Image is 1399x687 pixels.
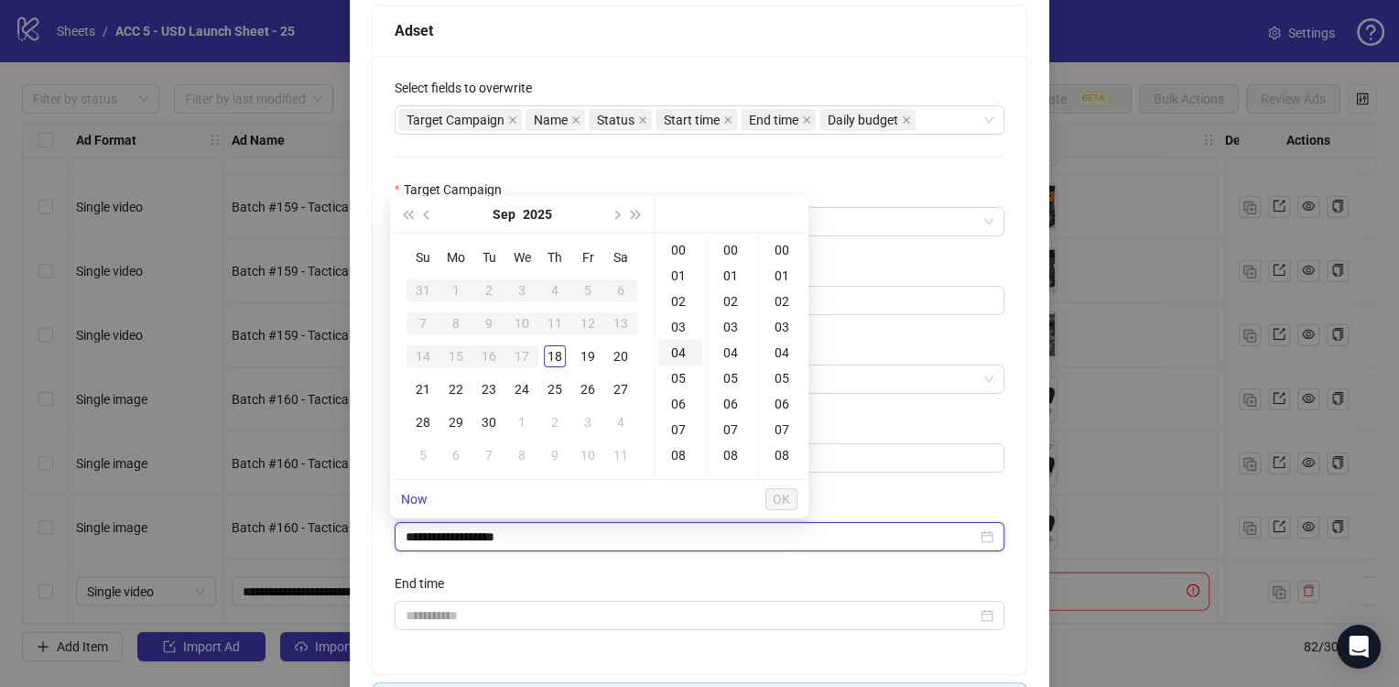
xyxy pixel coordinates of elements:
[571,115,580,125] span: close
[658,468,702,494] div: 09
[604,274,637,307] td: 2025-09-06
[723,115,732,125] span: close
[571,373,604,406] td: 2025-09-26
[762,314,806,340] div: 03
[577,378,599,400] div: 26
[508,115,517,125] span: close
[439,307,472,340] td: 2025-09-08
[710,263,754,289] div: 01
[658,340,702,365] div: 04
[538,406,571,439] td: 2025-10-02
[762,289,806,314] div: 02
[445,444,467,466] div: 6
[658,314,702,340] div: 03
[577,444,599,466] div: 10
[412,444,434,466] div: 5
[523,196,552,233] button: Choose a year
[577,345,599,367] div: 19
[407,373,439,406] td: 2025-09-21
[604,406,637,439] td: 2025-10-04
[412,345,434,367] div: 14
[407,340,439,373] td: 2025-09-14
[505,241,538,274] th: We
[412,411,434,433] div: 28
[511,345,533,367] div: 17
[538,307,571,340] td: 2025-09-11
[571,340,604,373] td: 2025-09-19
[610,345,632,367] div: 20
[472,307,505,340] td: 2025-09-09
[658,442,702,468] div: 08
[395,19,1004,42] div: Adset
[526,109,585,131] span: Name
[439,439,472,472] td: 2025-10-06
[710,289,754,314] div: 02
[472,406,505,439] td: 2025-09-30
[439,406,472,439] td: 2025-09-29
[395,78,544,98] label: Select fields to overwrite
[412,279,434,301] div: 31
[472,439,505,472] td: 2025-10-07
[544,345,566,367] div: 18
[472,241,505,274] th: Tu
[445,378,467,400] div: 22
[604,307,637,340] td: 2025-09-13
[505,307,538,340] td: 2025-09-10
[762,340,806,365] div: 04
[656,109,737,131] span: Start time
[472,340,505,373] td: 2025-09-16
[1337,625,1381,669] div: Open Intercom Messenger
[658,391,702,417] div: 06
[571,307,604,340] td: 2025-09-12
[445,279,467,301] div: 1
[749,110,798,130] span: End time
[505,406,538,439] td: 2025-10-01
[762,442,806,468] div: 08
[658,237,702,263] div: 00
[505,340,538,373] td: 2025-09-17
[401,492,428,507] a: Now
[638,115,647,125] span: close
[710,468,754,494] div: 09
[511,378,533,400] div: 24
[571,241,604,274] th: Fr
[407,307,439,340] td: 2025-09-07
[544,444,566,466] div: 9
[658,417,702,442] div: 07
[610,279,632,301] div: 6
[511,444,533,466] div: 8
[762,417,806,442] div: 07
[544,279,566,301] div: 4
[398,109,522,131] span: Target Campaign
[505,373,538,406] td: 2025-09-24
[534,110,568,130] span: Name
[604,439,637,472] td: 2025-10-11
[710,417,754,442] div: 07
[478,279,500,301] div: 2
[710,365,754,391] div: 05
[710,340,754,365] div: 04
[762,365,806,391] div: 05
[604,373,637,406] td: 2025-09-27
[445,411,467,433] div: 29
[445,312,467,334] div: 8
[406,527,977,547] input: Start time
[407,406,439,439] td: 2025-09-28
[538,274,571,307] td: 2025-09-04
[397,196,418,233] button: Last year (Control + left)
[664,110,720,130] span: Start time
[762,391,806,417] div: 06
[604,241,637,274] th: Sa
[589,109,652,131] span: Status
[493,196,515,233] button: Choose a month
[478,378,500,400] div: 23
[610,378,632,400] div: 27
[571,274,604,307] td: 2025-09-05
[710,314,754,340] div: 03
[439,373,472,406] td: 2025-09-22
[577,411,599,433] div: 3
[710,237,754,263] div: 00
[762,263,806,289] div: 01
[544,411,566,433] div: 2
[478,312,500,334] div: 9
